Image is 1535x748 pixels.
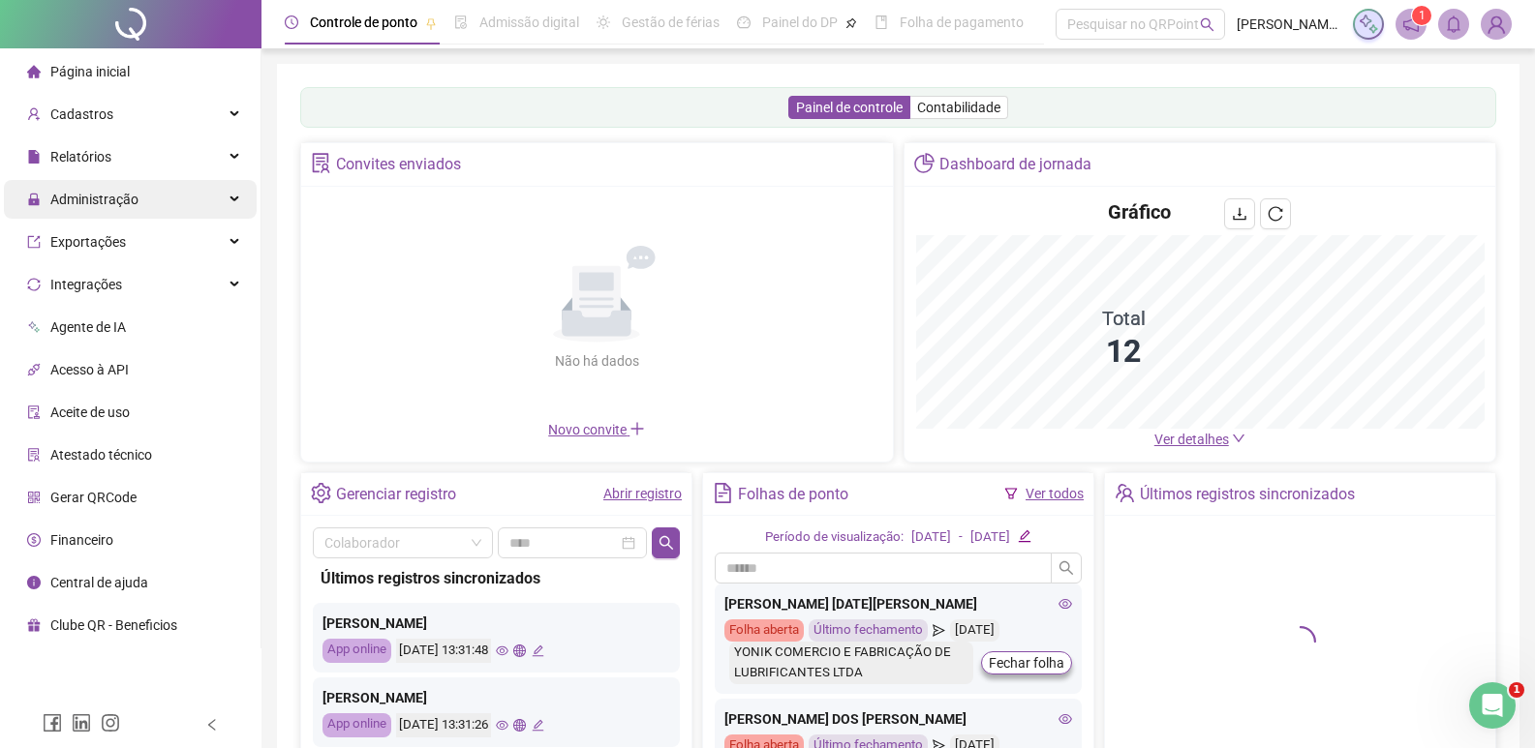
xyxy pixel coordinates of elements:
span: eye [496,644,508,657]
span: Clube QR - Beneficios [50,617,177,633]
span: audit [27,405,41,419]
div: Dashboard de jornada [939,148,1091,181]
span: edit [532,644,544,657]
span: send [933,619,945,642]
span: solution [27,448,41,462]
img: sparkle-icon.fc2bf0ac1784a2077858766a79e2daf3.svg [1358,14,1379,35]
div: Gerenciar registro [336,478,456,511]
span: gift [27,618,41,632]
span: Central de ajuda [50,575,148,590]
div: [PERSON_NAME] [322,687,670,708]
span: left [205,718,219,732]
sup: 1 [1412,6,1431,25]
span: search [659,535,674,551]
span: Gerar QRCode [50,490,137,505]
span: home [27,65,41,78]
span: plus [629,421,645,436]
span: search [1059,560,1074,576]
span: eye [1059,712,1072,726]
span: Ver detalhes [1154,432,1229,447]
span: info-circle [27,576,41,589]
span: user-add [27,107,41,121]
span: Contabilidade [917,100,1000,115]
iframe: Intercom live chat [1469,682,1516,729]
span: lock [27,193,41,206]
span: Admissão digital [479,15,579,30]
span: Folha de pagamento [900,15,1024,30]
div: Folhas de ponto [738,478,848,511]
span: 1 [1509,682,1524,698]
span: Painel do DP [762,15,838,30]
div: [DATE] 13:31:26 [396,713,491,737]
span: facebook [43,713,62,733]
div: [DATE] [911,527,951,548]
span: export [27,235,41,249]
span: pushpin [845,17,857,29]
span: Novo convite [548,422,645,437]
span: qrcode [27,491,41,504]
span: edit [1018,529,1030,542]
span: dashboard [737,15,751,29]
span: solution [311,153,331,173]
div: YONIK COMERCIO E FABRICAÇÃO DE LUBRIFICANTES LTDA [729,642,973,684]
span: Financeiro [50,532,113,548]
span: global [513,644,526,657]
div: [PERSON_NAME] [DATE][PERSON_NAME] [724,593,1072,614]
span: file-text [713,483,733,503]
div: Folha aberta [724,619,804,642]
span: filter [1004,487,1018,500]
div: Não há dados [507,350,686,372]
span: Aceite de uso [50,404,130,420]
span: pie-chart [914,153,935,173]
span: 1 [1419,9,1426,22]
span: eye [496,719,508,732]
span: loading [1285,626,1316,657]
span: global [513,719,526,732]
a: Ver todos [1026,486,1084,501]
span: Fechar folha [989,652,1064,673]
span: Atestado técnico [50,447,152,463]
div: Último fechamento [809,619,928,642]
span: Página inicial [50,64,130,79]
span: dollar [27,533,41,547]
span: edit [532,719,544,732]
div: - [959,527,963,548]
span: clock-circle [285,15,298,29]
span: linkedin [72,713,91,733]
span: down [1232,432,1245,445]
div: [PERSON_NAME] [322,613,670,634]
span: search [1200,17,1214,32]
div: [PERSON_NAME] DOS [PERSON_NAME] [724,708,1072,730]
span: Controle de ponto [310,15,417,30]
span: book [875,15,888,29]
span: Painel de controle [796,100,903,115]
span: eye [1059,597,1072,611]
span: instagram [101,713,120,733]
span: [PERSON_NAME] FEX [1237,14,1341,35]
span: Gestão de férias [622,15,720,30]
span: Acesso à API [50,362,129,377]
div: [DATE] 13:31:48 [396,639,491,663]
div: Período de visualização: [765,527,904,548]
span: download [1232,206,1247,222]
span: bell [1445,15,1462,33]
h4: Gráfico [1108,198,1171,225]
div: Últimos registros sincronizados [321,566,672,590]
span: sync [27,278,41,291]
span: reload [1268,206,1283,222]
span: sun [597,15,610,29]
span: team [1115,483,1135,503]
span: Cadastros [50,106,113,122]
div: App online [322,639,391,663]
a: Ver detalhes down [1154,432,1245,447]
span: file-done [454,15,468,29]
span: Relatórios [50,149,111,165]
div: [DATE] [950,619,999,642]
span: Agente de IA [50,319,126,335]
span: Administração [50,192,138,207]
span: Exportações [50,234,126,250]
div: App online [322,713,391,737]
span: pushpin [425,17,437,29]
button: Fechar folha [981,651,1072,674]
span: file [27,150,41,164]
